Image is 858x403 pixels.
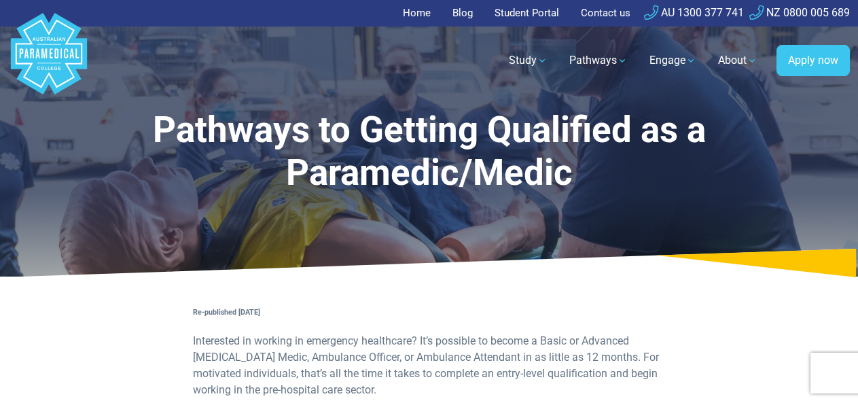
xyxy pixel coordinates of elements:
[710,41,766,80] a: About
[641,41,704,80] a: Engage
[501,41,556,80] a: Study
[193,333,664,398] p: Interested in working in emergency healthcare? It’s possible to become a Basic or Advanced [MEDIC...
[749,6,850,19] a: NZ 0800 005 689
[644,6,744,19] a: AU 1300 377 741
[776,45,850,76] a: Apply now
[8,27,90,95] a: Australian Paramedical College
[113,109,745,195] h1: Pathways to Getting Qualified as a Paramedic/Medic
[561,41,636,80] a: Pathways
[193,308,260,317] strong: Re-published [DATE]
